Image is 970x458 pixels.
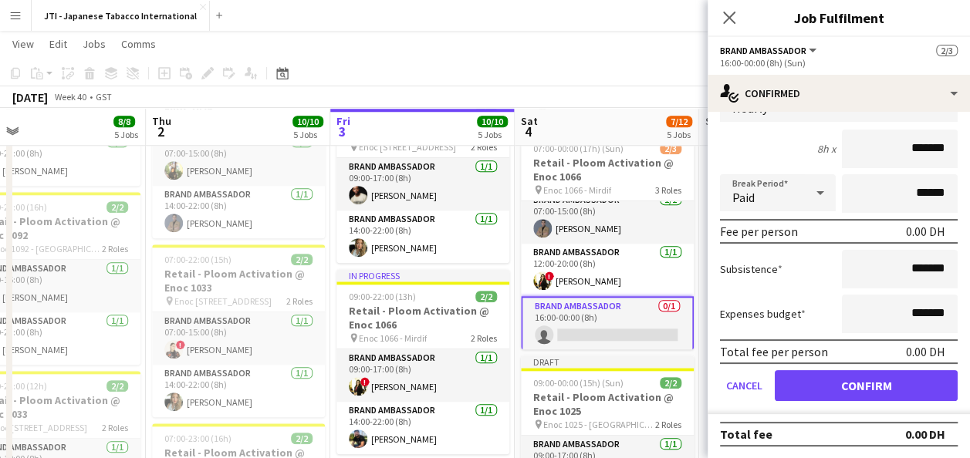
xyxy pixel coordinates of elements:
div: 5 Jobs [478,129,507,140]
span: 7/12 [666,116,692,127]
span: Enoc [STREET_ADDRESS] [359,141,456,153]
span: 07:00-22:00 (15h) [164,254,232,265]
h3: Retail - Ploom Activation @ Enoc 1033 [152,267,325,295]
span: 2 Roles [655,419,681,430]
span: ! [545,271,554,281]
app-card-role: Brand Ambassador1/114:00-22:00 (8h)[PERSON_NAME] [152,186,325,238]
div: 0.00 DH [905,426,945,442]
a: View [6,34,40,54]
span: Fri [336,114,350,128]
span: Paid [732,190,755,205]
label: Expenses budget [720,307,806,321]
span: 07:00-23:00 (16h) [164,433,232,444]
app-card-role: Brand Ambassador1/114:00-22:00 (8h)[PERSON_NAME] [336,210,509,263]
app-job-card: In progress09:00-22:00 (13h)2/2Retail - Ploom Activation @ Enoc 1033 Enoc [STREET_ADDRESS]2 Roles... [336,78,509,263]
span: 2/2 [106,380,128,392]
span: Jobs [83,37,106,51]
div: 5 Jobs [114,129,138,140]
div: Draft [521,355,694,368]
button: Cancel [720,370,769,401]
span: 2 Roles [471,332,497,344]
app-card-role: Brand Ambassador1/107:00-15:00 (8h)[PERSON_NAME] [521,191,694,244]
span: ! [360,377,370,386]
app-job-card: 07:00-22:00 (15h)2/2Retail - Ploom Activation @ Enoc 1033 Enoc [STREET_ADDRESS]2 RolesBrand Ambas... [152,244,325,417]
span: 2 Roles [286,295,313,307]
span: 8/8 [113,116,135,127]
span: Enoc 1025 - [GEOGRAPHIC_DATA] [543,419,655,430]
a: Jobs [76,34,112,54]
span: Thu [152,114,171,128]
app-job-card: 07:00-22:00 (15h)2/2Retail - Ploom Activation @ Enoc 1025 Enoc 1025 - [GEOGRAPHIC_DATA]2 RolesBra... [152,66,325,238]
span: 5 [703,123,724,140]
app-card-role: Brand Ambassador1/109:00-17:00 (8h)[PERSON_NAME] [336,158,509,210]
span: Sat [521,114,538,128]
button: JTI - Japanese Tabacco International [32,1,210,31]
a: Comms [115,34,162,54]
h3: Retail - Ploom Activation @ Enoc 1066 [521,156,694,184]
span: 2/2 [106,201,128,213]
span: 2 Roles [471,141,497,153]
app-job-card: In progress09:00-22:00 (13h)2/2Retail - Ploom Activation @ Enoc 1066 Enoc 1066 - Mirdif2 RolesBra... [336,269,509,454]
span: View [12,37,34,51]
div: 0.00 DH [906,224,945,239]
span: 2/2 [660,377,681,389]
h3: Retail - Ploom Activation @ Enoc 1066 [336,304,509,332]
button: Confirm [775,370,958,401]
span: Brand Ambassador [720,45,806,56]
div: Confirmed [708,75,970,112]
app-job-card: Draft07:00-00:00 (17h) (Sun)2/3Retail - Ploom Activation @ Enoc 1066 Enoc 1066 - Mirdif3 RolesBra... [521,121,694,349]
app-card-role: Brand Ambassador1/109:00-17:00 (8h)![PERSON_NAME] [336,349,509,402]
span: 2/2 [291,433,313,444]
button: Brand Ambassador [720,45,819,56]
span: 07:00-00:00 (17h) (Sun) [533,143,624,154]
span: Comms [121,37,156,51]
div: 16:00-00:00 (8h) (Sun) [720,57,958,69]
span: 2/2 [475,291,497,302]
span: 2 [150,123,171,140]
div: Fee per person [720,224,798,239]
span: 2/3 [660,143,681,154]
div: 5 Jobs [293,129,323,140]
span: 09:00-00:00 (15h) (Sun) [533,377,624,389]
div: GST [96,91,112,103]
div: Total fee [720,426,772,442]
span: Week 40 [51,91,90,103]
h3: Job Fulfilment [708,8,970,28]
span: Edit [49,37,67,51]
app-card-role: Brand Ambassador1/107:00-15:00 (8h)[PERSON_NAME] [152,133,325,186]
span: ! [176,340,185,349]
span: 3 [334,123,350,140]
div: [DATE] [12,89,48,105]
span: 10/10 [292,116,323,127]
div: 8h x [817,142,836,156]
app-card-role: Brand Ambassador1/112:00-20:00 (8h)![PERSON_NAME] [521,244,694,296]
div: 5 Jobs [667,129,691,140]
a: Edit [43,34,73,54]
div: 0.00 DH [906,344,945,359]
span: Enoc [STREET_ADDRESS] [174,295,272,307]
h3: Retail - Ploom Activation @ Enoc 1025 [521,390,694,418]
div: Total fee per person [720,344,828,359]
span: Sun [705,114,724,128]
span: 2 Roles [102,422,128,433]
app-card-role: Brand Ambassador0/116:00-00:00 (8h) [521,296,694,352]
span: 3 Roles [655,184,681,196]
label: Subsistence [720,262,782,276]
span: 4 [519,123,538,140]
span: Enoc 1066 - Mirdif [543,184,611,196]
app-card-role: Brand Ambassador1/114:00-22:00 (8h)[PERSON_NAME] [152,365,325,417]
span: 2 Roles [102,243,128,254]
app-card-role: Brand Ambassador1/114:00-22:00 (8h)[PERSON_NAME] [336,402,509,454]
span: 10/10 [477,116,508,127]
app-card-role: Brand Ambassador1/107:00-15:00 (8h)![PERSON_NAME] [152,312,325,365]
span: Enoc 1066 - Mirdif [359,332,427,344]
span: 2/2 [291,254,313,265]
div: In progress [336,269,509,281]
span: 09:00-22:00 (13h) [349,291,416,302]
span: 2/3 [936,45,958,56]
